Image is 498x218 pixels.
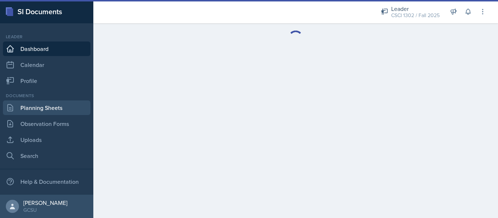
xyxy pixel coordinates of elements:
div: CSCI 1302 / Fall 2025 [391,12,440,19]
a: Dashboard [3,41,90,56]
div: GCSU [23,206,67,214]
a: Planning Sheets [3,100,90,115]
div: Documents [3,92,90,99]
div: Leader [3,33,90,40]
a: Profile [3,74,90,88]
a: Search [3,148,90,163]
div: [PERSON_NAME] [23,199,67,206]
a: Uploads [3,132,90,147]
a: Observation Forms [3,116,90,131]
a: Calendar [3,58,90,72]
div: Help & Documentation [3,174,90,189]
div: Leader [391,4,440,13]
